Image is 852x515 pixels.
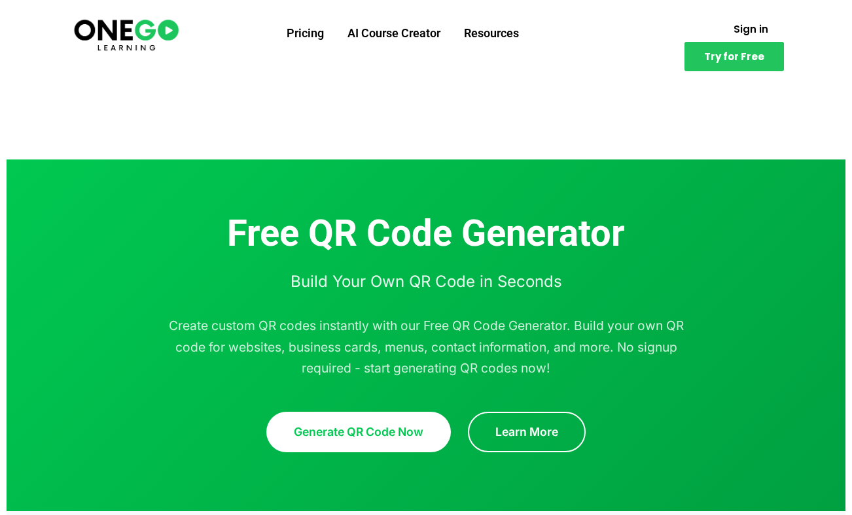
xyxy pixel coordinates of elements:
span: Sign in [734,24,768,34]
p: Build Your Own QR Code in Seconds [46,269,806,295]
a: Generate QR Code Now [266,412,451,452]
p: Create custom QR codes instantly with our Free QR Code Generator. Build your own QR code for webs... [164,315,688,379]
a: Pricing [275,16,336,50]
h1: Free QR Code Generator [46,212,806,256]
a: Try for Free [684,42,784,71]
span: Try for Free [704,52,764,61]
a: AI Course Creator [336,16,452,50]
a: Learn More [468,412,586,452]
a: Resources [452,16,531,50]
a: Sign in [718,16,784,42]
